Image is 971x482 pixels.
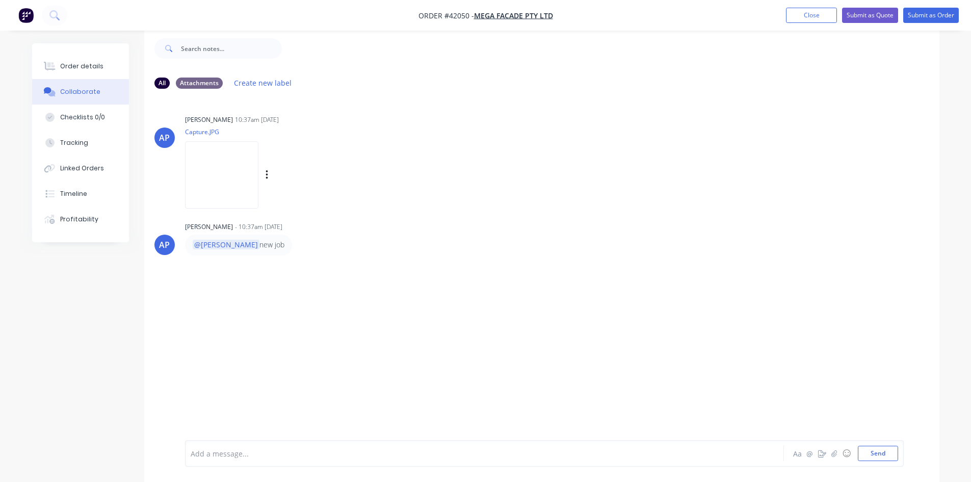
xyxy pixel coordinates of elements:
div: Tracking [60,138,88,147]
button: Order details [32,54,129,79]
div: Attachments [176,78,223,89]
button: Timeline [32,181,129,207]
div: Collaborate [60,87,100,96]
button: @ [804,447,816,460]
button: Aa [792,447,804,460]
div: [PERSON_NAME] [185,222,233,232]
div: Checklists 0/0 [60,113,105,122]
span: Order #42050 - [418,11,474,20]
button: ☺ [841,447,853,460]
button: Linked Orders [32,156,129,181]
div: 10:37am [DATE] [235,115,279,124]
span: @[PERSON_NAME] [193,240,259,249]
p: new job [193,240,284,250]
button: Collaborate [32,79,129,105]
div: AP [159,132,170,144]
div: [PERSON_NAME] [185,115,233,124]
button: Submit as Order [903,8,959,23]
button: Submit as Quote [842,8,898,23]
button: Checklists 0/0 [32,105,129,130]
button: Send [858,446,898,461]
div: AP [159,239,170,251]
p: Capture.JPG [185,128,372,136]
img: Factory [18,8,34,23]
div: Profitability [60,215,98,224]
button: Profitability [32,207,129,232]
div: Order details [60,62,103,71]
button: Create new label [229,76,297,90]
button: Tracking [32,130,129,156]
input: Search notes... [181,38,282,59]
div: Linked Orders [60,164,104,173]
div: Timeline [60,189,87,198]
div: - 10:37am [DATE] [235,222,282,232]
a: Mega Facade Pty Ltd [474,11,553,20]
div: All [154,78,170,89]
button: Close [786,8,837,23]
